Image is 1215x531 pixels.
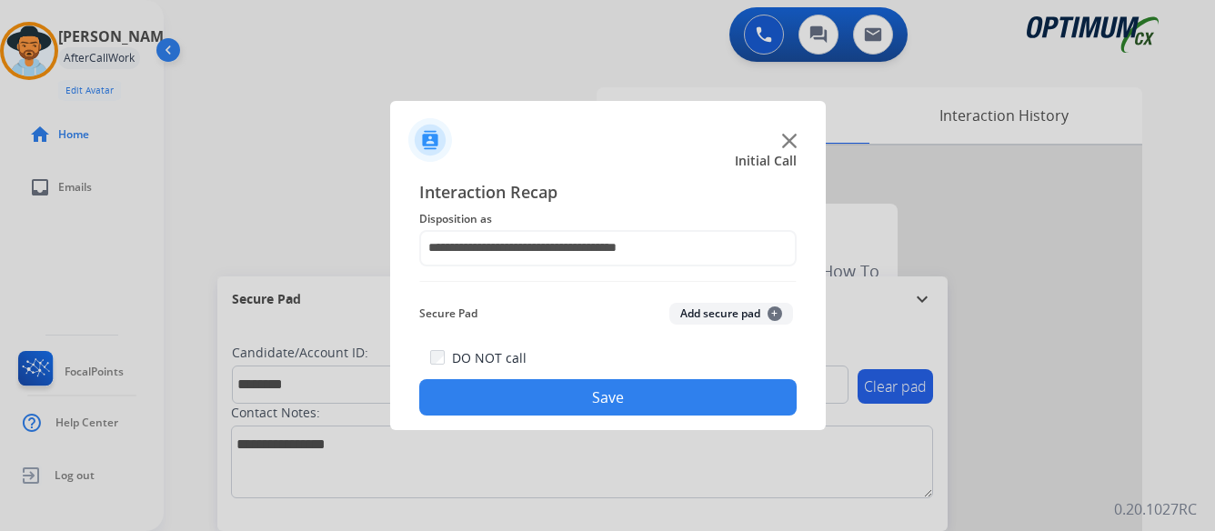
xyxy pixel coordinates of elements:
label: DO NOT call [452,349,527,367]
span: Initial Call [735,152,797,170]
span: Disposition as [419,208,797,230]
button: Save [419,379,797,416]
button: Add secure pad+ [669,303,793,325]
span: Secure Pad [419,303,477,325]
img: contactIcon [408,118,452,162]
span: Interaction Recap [419,179,797,208]
img: contact-recap-line.svg [419,281,797,282]
p: 0.20.1027RC [1114,498,1197,520]
span: + [768,306,782,321]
